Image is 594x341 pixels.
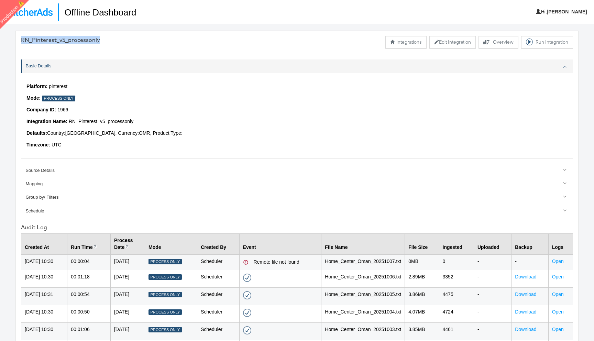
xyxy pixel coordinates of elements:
b: [PERSON_NAME] [547,9,587,14]
th: Created By [197,233,239,254]
td: [DATE] [110,305,145,322]
td: Home_Center_Oman_20251007.txt [321,254,405,270]
td: - [474,287,511,305]
th: Backup [511,233,548,254]
a: Basic Details [21,59,573,73]
a: Mapping [21,177,573,191]
div: Remote file not found [254,259,318,266]
td: Scheduler [197,254,239,270]
div: Group by/ Filters [25,194,569,201]
td: Scheduler [197,322,239,340]
td: [DATE] [110,254,145,270]
th: Logs [548,233,573,254]
p: Country: [GEOGRAPHIC_DATA] , Currency: OMR , Product Type: [26,130,568,137]
td: Scheduler [197,270,239,287]
img: StitcherAds [5,8,53,16]
td: 3352 [439,270,474,287]
div: Basic Details [25,63,569,69]
th: Ingested [439,233,474,254]
strong: Integration Name: [26,119,67,124]
button: Run Integration [521,36,573,48]
td: [DATE] [110,287,145,305]
div: Source Details [25,167,569,174]
td: - [474,305,511,322]
td: [DATE] [110,270,145,287]
div: Mapping [25,181,569,187]
div: Basic Details [21,73,573,158]
td: - [474,322,511,340]
p: 1966 [26,107,568,113]
a: Group by/ Filters [21,191,573,204]
td: [DATE] 10:30 [21,305,67,322]
th: File Name [321,233,405,254]
a: Source Details [21,164,573,177]
td: 4461 [439,322,474,340]
div: Process Only [148,309,182,315]
strong: Timezone: [26,142,50,147]
td: Home_Center_Oman_20251003.txt [321,322,405,340]
td: 4475 [439,287,474,305]
a: Open [552,274,564,279]
td: Home_Center_Oman_20251005.txt [321,287,405,305]
td: 4724 [439,305,474,322]
div: Process Only [148,327,182,333]
td: 4.07 MB [405,305,439,322]
a: Schedule [21,204,573,218]
a: Download [515,309,536,315]
td: [DATE] 10:30 [21,254,67,270]
strong: Company ID: [26,107,56,112]
a: Open [552,258,564,264]
a: Open [552,309,564,315]
div: Audit Log [21,223,573,231]
td: - [474,270,511,287]
td: 2.89 MB [405,270,439,287]
td: Scheduler [197,305,239,322]
strong: Defaults: [26,130,47,136]
p: pinterest [26,83,568,90]
td: [DATE] 10:31 [21,287,67,305]
th: Uploaded [474,233,511,254]
p: RN_Pinterest_v5_processonly [26,118,568,125]
th: Created At [21,233,67,254]
td: [DATE] [110,322,145,340]
button: Edit Integration [429,36,476,48]
td: 00:00:04 [67,254,111,270]
th: Process Date [110,233,145,254]
div: Process Only [148,292,182,298]
div: Process Only [148,259,182,265]
p: UTC [26,142,568,148]
td: [DATE] 10:30 [21,322,67,340]
td: - [511,254,548,270]
td: - [474,254,511,270]
th: Event [239,233,321,254]
button: Integrations [385,36,427,48]
td: 0 [439,254,474,270]
a: Download [515,291,536,297]
td: 0 MB [405,254,439,270]
div: Schedule [25,208,569,214]
a: Open [552,327,564,332]
td: 00:00:50 [67,305,111,322]
td: Home_Center_Oman_20251006.txt [321,270,405,287]
td: 3.85 MB [405,322,439,340]
td: 00:00:54 [67,287,111,305]
th: Run Time [67,233,111,254]
a: Download [515,274,536,279]
div: Process Only [148,274,182,280]
td: Scheduler [197,287,239,305]
h1: Offline Dashboard [58,3,136,21]
td: [DATE] 10:30 [21,270,67,287]
td: Home_Center_Oman_20251004.txt [321,305,405,322]
td: 00:01:18 [67,270,111,287]
div: Process Only [42,96,75,101]
strong: Platform: [26,84,47,89]
td: 3.86 MB [405,287,439,305]
strong: Mode: [26,95,41,101]
th: File Size [405,233,439,254]
a: Open [552,291,564,297]
button: Overview [478,36,518,48]
td: 00:01:06 [67,322,111,340]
